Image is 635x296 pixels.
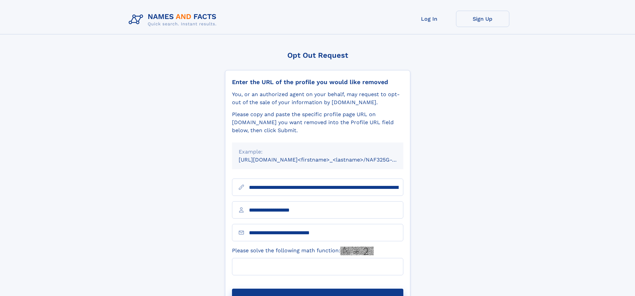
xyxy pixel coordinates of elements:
small: [URL][DOMAIN_NAME]<firstname>_<lastname>/NAF325G-xxxxxxxx [239,157,416,163]
img: Logo Names and Facts [126,11,222,29]
div: Example: [239,148,397,156]
a: Log In [403,11,456,27]
div: Opt Out Request [225,51,410,59]
label: Please solve the following math function: [232,247,374,255]
div: You, or an authorized agent on your behalf, may request to opt-out of the sale of your informatio... [232,90,403,106]
div: Please copy and paste the specific profile page URL on [DOMAIN_NAME] you want removed into the Pr... [232,110,403,134]
a: Sign Up [456,11,509,27]
div: Enter the URL of the profile you would like removed [232,78,403,86]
